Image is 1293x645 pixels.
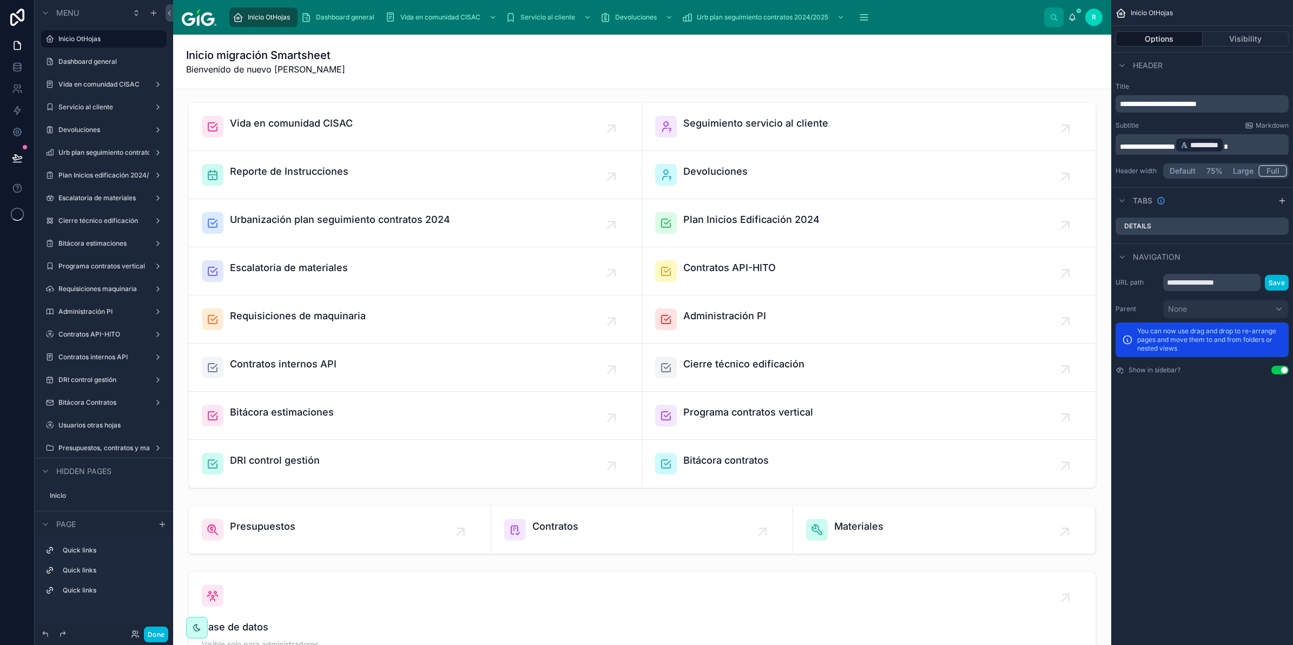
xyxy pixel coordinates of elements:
label: Show in sidebar? [1129,366,1180,374]
label: Header width [1116,167,1159,175]
label: Quick links [63,546,158,555]
label: Title [1116,82,1289,91]
label: URL path [1116,278,1159,287]
span: Tabs [1133,195,1152,206]
label: Subtitle [1116,121,1139,130]
button: Save [1265,275,1289,291]
span: None [1168,304,1187,314]
span: Hidden pages [56,466,111,477]
label: Contratos API-HITO [58,330,145,339]
label: Servicio al cliente [58,103,145,111]
span: Devoluciones [615,13,657,22]
a: Urb plan seguimiento contratos 2024/2025 [678,8,850,27]
a: Dashboard general [298,8,382,27]
button: None [1163,300,1289,318]
span: Bienvenido de nuevo [PERSON_NAME] [186,63,345,76]
a: Servicio al cliente [502,8,597,27]
span: Urb plan seguimiento contratos 2024/2025 [697,13,828,22]
div: scrollable content [1116,95,1289,113]
a: Markdown [1245,121,1289,130]
label: Plan Inicios edificación 2024/2025 [58,171,149,180]
span: Inicio OtHojas [1131,9,1173,17]
label: Presupuestos, contratos y materiales [58,444,149,452]
label: Cierre técnico edificación [58,216,145,225]
img: App logo [182,9,216,26]
span: Markdown [1256,121,1289,130]
label: Usuarios otras hojas [58,421,160,430]
span: Servicio al cliente [520,13,575,22]
label: Quick links [63,566,158,575]
div: scrollable content [1116,134,1289,155]
label: Urb plan seguimiento contratos 2024/2025 [58,148,149,157]
div: scrollable content [35,537,173,610]
label: Quick links [63,586,158,595]
button: Full [1258,165,1287,177]
button: Large [1228,165,1258,177]
label: Dashboard general [58,57,160,66]
a: Inicio OtHojas [229,8,298,27]
span: Navigation [1133,252,1180,262]
label: Vida en comunidad CISAC [58,80,145,89]
button: Default [1165,165,1200,177]
span: Inicio OtHojas [248,13,290,22]
label: Details [1124,222,1151,231]
span: R [1092,13,1096,22]
button: Visibility [1203,31,1289,47]
a: Devoluciones [597,8,678,27]
label: Escalatoria de materiales [58,194,145,202]
label: Parent [1116,305,1159,313]
span: Page [56,519,76,530]
span: Vida en comunidad CISAC [400,13,480,22]
label: Inicio OtHojas [58,35,160,43]
label: Bitácora Contratos [58,398,145,407]
label: Requisiciones maquinaria [58,285,145,293]
span: Menu [56,8,79,18]
button: Done [144,627,168,642]
button: 75% [1200,165,1228,177]
p: You can now use drag and drop to re-arrange pages and move them to and from folders or nested views [1137,327,1282,353]
div: scrollable content [225,5,1044,29]
label: Bitácora estimaciones [58,239,145,248]
span: Header [1133,60,1163,71]
a: Vida en comunidad CISAC [382,8,502,27]
h1: Inicio migración Smartsheet [186,48,345,63]
label: Inicio [50,491,160,500]
button: Options [1116,31,1203,47]
label: Devoluciones [58,126,145,134]
label: Administración PI [58,307,145,316]
span: Dashboard general [316,13,374,22]
label: Programa contratos vertical [58,262,145,271]
label: Contratos internos API [58,353,145,361]
label: DRI control gestión [58,376,145,384]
